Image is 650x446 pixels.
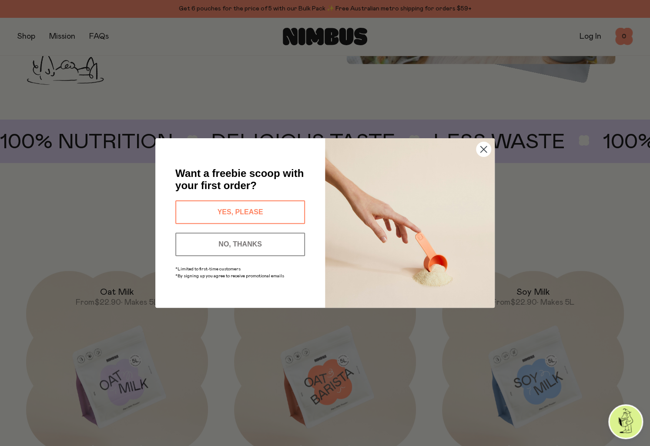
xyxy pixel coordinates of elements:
[175,274,284,278] span: *By signing up you agree to receive promotional emails
[325,138,495,308] img: c0d45117-8e62-4a02-9742-374a5db49d45.jpeg
[476,142,491,157] button: Close dialog
[175,267,241,271] span: *Limited to first-time customers
[175,233,305,256] button: NO, THANKS
[610,406,642,438] img: agent
[175,167,304,191] span: Want a freebie scoop with your first order?
[175,200,305,224] button: YES, PLEASE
